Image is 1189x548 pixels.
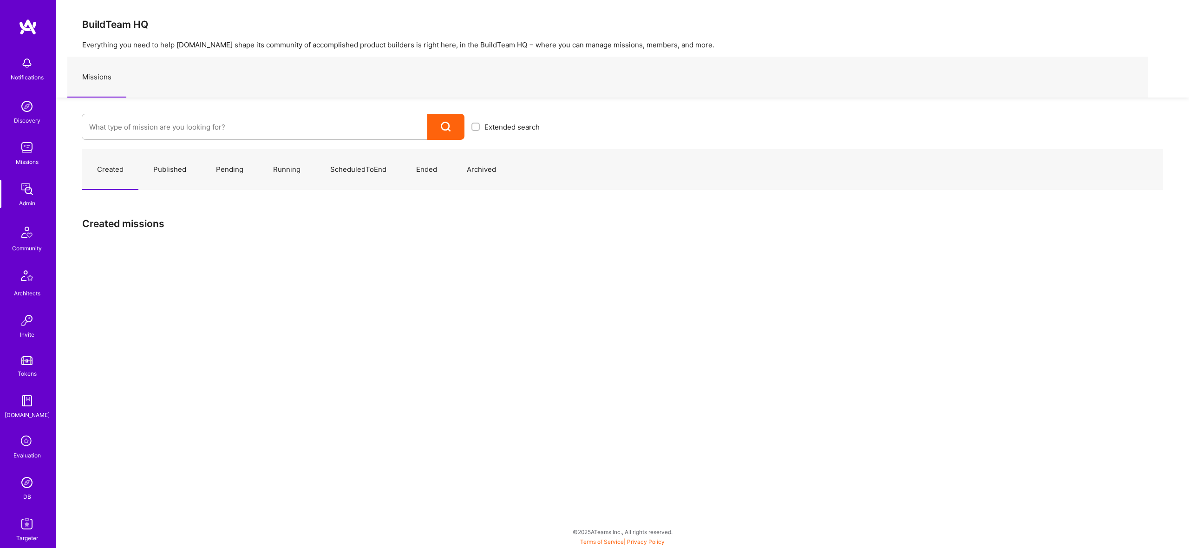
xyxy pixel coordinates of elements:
[5,410,50,420] div: [DOMAIN_NAME]
[82,150,138,190] a: Created
[580,538,624,545] a: Terms of Service
[138,150,201,190] a: Published
[14,116,40,125] div: Discovery
[11,72,44,82] div: Notifications
[18,515,36,533] img: Skill Targeter
[258,150,315,190] a: Running
[18,54,36,72] img: bell
[19,19,37,35] img: logo
[18,391,36,410] img: guide book
[484,122,540,132] span: Extended search
[19,198,35,208] div: Admin
[18,369,37,378] div: Tokens
[627,538,665,545] a: Privacy Policy
[16,157,39,167] div: Missions
[82,19,1163,30] h3: BuildTeam HQ
[82,218,1163,229] h3: Created missions
[201,150,258,190] a: Pending
[14,288,40,298] div: Architects
[16,266,38,288] img: Architects
[18,473,36,492] img: Admin Search
[315,150,401,190] a: ScheduledToEnd
[21,356,33,365] img: tokens
[56,520,1189,543] div: © 2025 ATeams Inc., All rights reserved.
[16,533,38,543] div: Targeter
[23,492,31,502] div: DB
[89,115,420,139] input: What type of mission are you looking for?
[18,138,36,157] img: teamwork
[16,221,38,243] img: Community
[67,57,126,98] a: Missions
[18,180,36,198] img: admin teamwork
[18,433,36,450] i: icon SelectionTeam
[12,243,42,253] div: Community
[18,97,36,116] img: discovery
[401,150,452,190] a: Ended
[441,122,451,132] i: icon Search
[452,150,511,190] a: Archived
[20,330,34,339] div: Invite
[13,450,41,460] div: Evaluation
[580,538,665,545] span: |
[82,40,1163,50] p: Everything you need to help [DOMAIN_NAME] shape its community of accomplished product builders is...
[18,311,36,330] img: Invite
